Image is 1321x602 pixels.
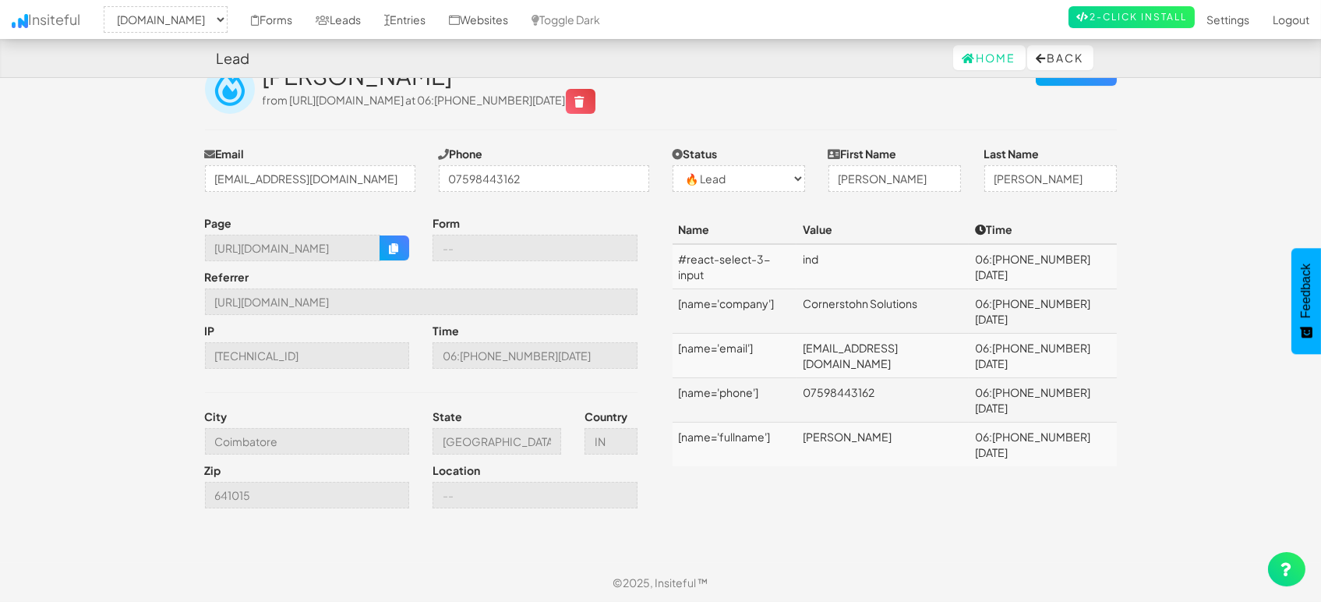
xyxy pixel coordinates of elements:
[205,462,221,478] label: Zip
[673,215,797,244] th: Name
[205,409,228,424] label: City
[673,334,797,378] td: [name='email']
[585,409,627,424] label: Country
[984,146,1040,161] label: Last Name
[969,215,1116,244] th: Time
[439,165,649,192] input: (123)-456-7890
[433,462,480,478] label: Location
[984,165,1117,192] input: Doe
[205,165,415,192] input: j@doe.com
[969,289,1116,334] td: 06:[PHONE_NUMBER][DATE]
[969,334,1116,378] td: 06:[PHONE_NUMBER][DATE]
[433,482,638,508] input: --
[796,244,969,289] td: ind
[796,423,969,467] td: [PERSON_NAME]
[673,244,797,289] td: #react-select-3-input
[673,289,797,334] td: [name='company']
[953,45,1026,70] a: Home
[205,428,410,455] input: --
[796,334,969,378] td: [EMAIL_ADDRESS][DOMAIN_NAME]
[205,342,410,369] input: --
[433,409,462,424] label: State
[205,482,410,508] input: --
[205,289,638,315] input: --
[433,235,638,261] input: --
[796,378,969,423] td: 07598443162
[217,51,250,66] h4: Lead
[205,323,215,338] label: IP
[673,378,797,423] td: [name='phone']
[433,342,638,369] input: --
[796,289,969,334] td: Cornerstohn Solutions
[585,428,638,455] input: --
[205,215,232,231] label: Page
[673,423,797,467] td: [name='fullname']
[205,269,249,285] label: Referrer
[433,323,459,338] label: Time
[828,146,897,161] label: First Name
[828,165,961,192] input: John
[796,215,969,244] th: Value
[12,14,28,28] img: icon.png
[969,423,1116,467] td: 06:[PHONE_NUMBER][DATE]
[433,428,561,455] input: --
[673,146,718,161] label: Status
[439,146,483,161] label: Phone
[969,378,1116,423] td: 06:[PHONE_NUMBER][DATE]
[205,146,245,161] label: Email
[263,93,595,107] span: from [URL][DOMAIN_NAME] at 06:[PHONE_NUMBER][DATE]
[1068,6,1195,28] a: 2-Click Install
[1299,264,1313,318] span: Feedback
[1291,248,1321,354] button: Feedback - Show survey
[1027,45,1093,70] button: Back
[205,235,381,261] input: --
[969,244,1116,289] td: 06:[PHONE_NUMBER][DATE]
[205,64,255,114] img: insiteful-lead.png
[433,215,460,231] label: Form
